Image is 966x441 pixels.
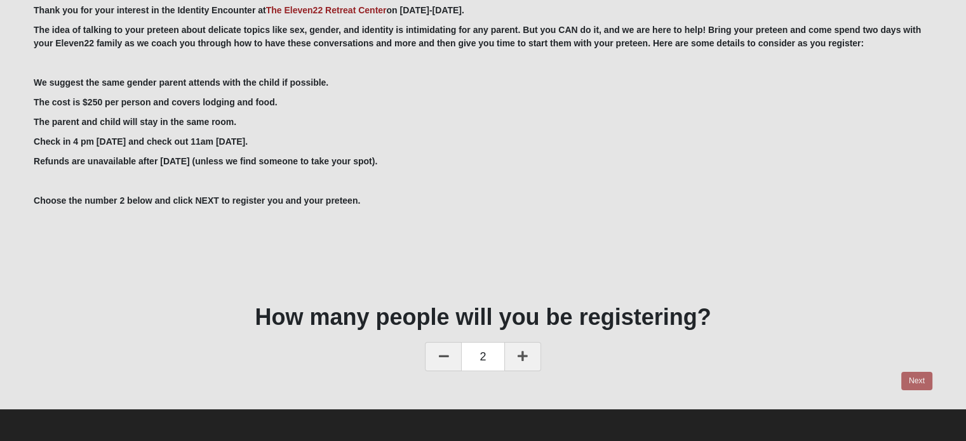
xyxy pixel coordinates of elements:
a: The Eleven22 Retreat Center [266,5,387,15]
b: Choose the number 2 below and click NEXT to register you and your preteen. [34,195,360,206]
span: 2 [462,342,504,371]
b: Refunds are unavailable after [DATE] (unless we find someone to take your spot). [34,156,377,166]
b: Check in 4 pm [DATE] and check out 11am [DATE]. [34,136,248,147]
h1: How many people will you be registering? [34,303,932,331]
b: The parent and child will stay in the same room. [34,117,236,127]
b: The cost is $250 per person and covers lodging and food. [34,97,278,107]
b: Thank you for your interest in the Identity Encounter at on [DATE]-[DATE]. [34,5,464,15]
b: We suggest the same gender parent attends with the child if possible. [34,77,328,88]
b: The idea of talking to your preteen about delicate topics like sex, gender, and identity is intim... [34,25,921,48]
